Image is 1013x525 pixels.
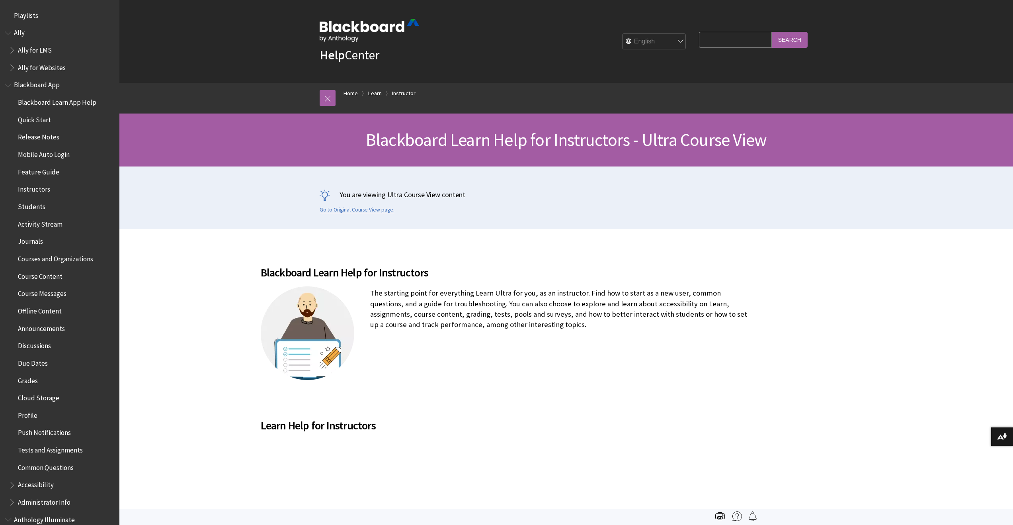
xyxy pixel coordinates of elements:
[18,391,59,402] span: Cloud Storage
[623,34,686,50] select: Site Language Selector
[18,165,59,176] span: Feature Guide
[18,339,51,350] span: Discussions
[18,478,54,489] span: Accessibility
[320,19,419,42] img: Blackboard by Anthology
[18,426,71,437] span: Push Notifications
[18,443,83,454] span: Tests and Assignments
[368,88,382,98] a: Learn
[261,288,754,330] p: The starting point for everything Learn Ultra for you, as an instructor. Find how to start as a n...
[18,270,62,280] span: Course Content
[261,264,754,281] span: Blackboard Learn Help for Instructors
[18,43,52,54] span: Ally for LMS
[18,496,70,506] span: Administrator Info
[748,511,757,521] img: Follow this page
[392,88,416,98] a: Instructor
[261,286,354,380] img: A teacher with a board and a successful track up represented by a pencil with stars
[14,26,25,37] span: Ally
[18,374,38,385] span: Grades
[14,78,60,89] span: Blackboard App
[18,235,43,246] span: Journals
[320,206,394,214] a: Go to Original Course View page.
[18,96,96,106] span: Blackboard Learn App Help
[732,511,742,521] img: More help
[18,131,59,141] span: Release Notes
[772,32,808,47] input: Search
[18,183,50,194] span: Instructors
[18,461,74,472] span: Common Questions
[5,78,115,509] nav: Book outline for Blackboard App Help
[18,287,66,298] span: Course Messages
[18,252,93,263] span: Courses and Organizations
[18,148,70,159] span: Mobile Auto Login
[715,511,725,521] img: Print
[320,190,813,200] p: You are viewing Ultra Course View content
[18,409,37,419] span: Profile
[18,61,66,72] span: Ally for Websites
[18,200,45,211] span: Students
[5,9,115,22] nav: Book outline for Playlists
[14,9,38,20] span: Playlists
[5,26,115,74] nav: Book outline for Anthology Ally Help
[261,417,754,434] span: Learn Help for Instructors
[320,47,379,63] a: HelpCenter
[14,513,75,524] span: Anthology Illuminate
[18,357,48,367] span: Due Dates
[18,217,62,228] span: Activity Stream
[18,322,65,333] span: Announcements
[18,113,51,124] span: Quick Start
[344,88,358,98] a: Home
[18,304,62,315] span: Offline Content
[320,47,345,63] strong: Help
[366,129,767,151] span: Blackboard Learn Help for Instructors - Ultra Course View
